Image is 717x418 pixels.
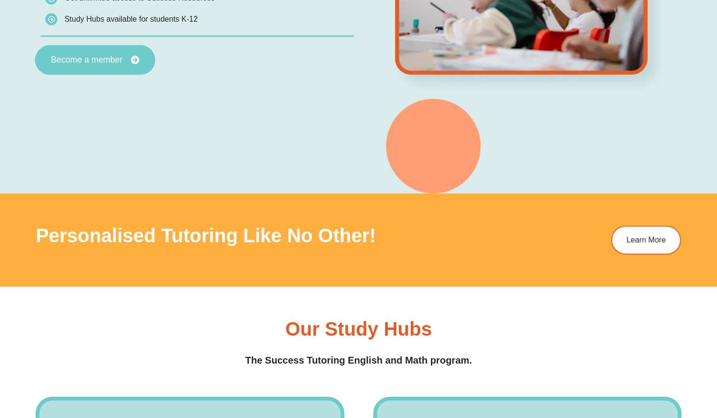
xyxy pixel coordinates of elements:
h3: Our Study Hubs [285,319,431,338]
img: icon-list.png [45,13,57,25]
span: Study Hubs available for students K-12 [65,14,198,23]
a: Learn More [611,225,681,254]
span: Become a member [51,55,123,64]
h4: The Success Tutoring English and Math program. [36,353,681,367]
span: Learn More [626,236,666,244]
a: Become a member [35,45,156,75]
iframe: Chat Widget [557,309,717,418]
h3: Personalised tutoring like no other! [36,225,470,245]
